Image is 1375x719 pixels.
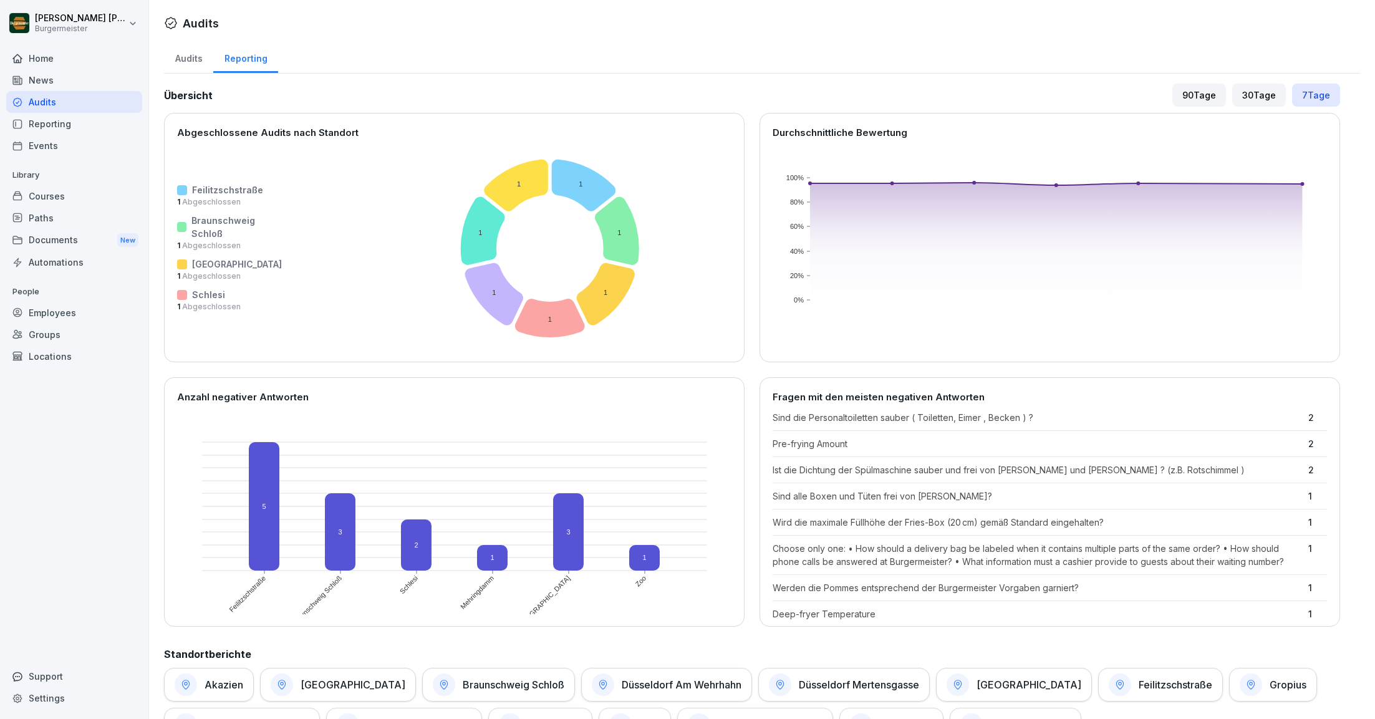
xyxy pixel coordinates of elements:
[1292,84,1340,107] div: 7 Tage
[183,15,219,32] h1: Audits
[790,223,804,230] text: 60%
[177,240,282,251] p: 1
[6,251,142,273] a: Automations
[773,542,1302,568] p: Choose only one: • How should a delivery bag be labeled when it contains multiple parts of the sa...
[180,302,241,311] span: Abgeschlossen
[6,165,142,185] p: Library
[301,678,405,691] h1: [GEOGRAPHIC_DATA]
[773,437,1302,450] p: Pre-frying Amount
[773,607,1302,620] p: Deep-fryer Temperature
[622,678,741,691] h1: Düsseldorf Am Wehrhahn
[6,302,142,324] a: Employees
[117,233,138,248] div: New
[773,581,1302,594] p: Werden die Pommes entsprechend der Burgermeister Vorgaben garniert?
[180,241,241,250] span: Abgeschlossen
[6,47,142,69] a: Home
[1308,411,1327,424] p: 2
[6,91,142,113] a: Audits
[6,207,142,229] a: Paths
[1139,678,1212,691] h1: Feilitzschstraße
[1270,678,1306,691] h1: Gropius
[1308,516,1327,529] p: 1
[177,196,282,208] p: 1
[794,296,804,304] text: 0%
[6,185,142,207] a: Courses
[1308,490,1327,503] p: 1
[773,516,1302,529] p: Wird die maximale Füllhöhe der Fries-Box (20 cm) gemäß Standard eingehalten?
[790,248,804,255] text: 40%
[1308,463,1327,476] p: 2
[213,41,278,73] a: Reporting
[6,135,142,157] a: Events
[790,272,804,279] text: 20%
[773,490,1302,503] p: Sind alle Boxen und Tüten frei von [PERSON_NAME]?
[773,463,1302,476] p: Ist die Dichtung der Spülmaschine sauber und frei von [PERSON_NAME] und [PERSON_NAME] ? (z.B. Rot...
[459,574,495,610] text: Mehringdamm
[177,390,731,405] p: Anzahl negativer Antworten
[192,183,263,196] p: Feilitzschstraße
[291,574,344,626] text: Braunschweig Schloß
[6,282,142,302] p: People
[6,345,142,367] a: Locations
[516,574,571,629] text: [GEOGRAPHIC_DATA]
[6,665,142,687] div: Support
[205,678,243,691] h1: Akazien
[773,390,1327,405] p: Fragen mit den meisten negativen Antworten
[773,411,1302,424] p: Sind die Personaltoiletten sauber ( Toiletten, Eimer , Becken ) ?
[191,214,282,240] p: Braunschweig Schloß
[1229,668,1317,702] a: Gropius
[228,574,267,613] text: Feilitzschstraße
[180,197,241,206] span: Abgeschlossen
[422,668,575,702] a: Braunschweig Schloß
[180,271,241,281] span: Abgeschlossen
[1308,607,1327,620] p: 1
[799,678,919,691] h1: Düsseldorf Mertensgasse
[177,126,731,140] p: Abgeschlossene Audits nach Standort
[936,668,1092,702] a: [GEOGRAPHIC_DATA]
[977,678,1081,691] h1: [GEOGRAPHIC_DATA]
[192,288,225,301] p: Schlesi
[786,174,804,181] text: 100%
[1232,84,1286,107] div: 30 Tage
[164,88,213,103] h2: Übersicht
[164,647,1340,662] h2: Standortberichte
[1308,437,1327,450] p: 2
[177,301,282,312] p: 1
[6,229,142,252] a: DocumentsNew
[35,24,126,33] p: Burgermeister
[6,229,142,252] div: Documents
[6,69,142,91] a: News
[634,574,647,587] text: Zoo
[6,687,142,709] a: Settings
[463,678,564,691] h1: Braunschweig Schloß
[773,126,1327,140] p: Durchschnittliche Bewertung
[260,668,416,702] a: [GEOGRAPHIC_DATA]
[6,113,142,135] a: Reporting
[398,574,420,595] text: Schlesi
[6,324,142,345] a: Groups
[1308,581,1327,594] p: 1
[177,271,282,282] p: 1
[758,668,930,702] a: Düsseldorf Mertensgasse
[790,198,804,206] text: 80%
[164,668,254,702] a: Akazien
[35,13,126,24] p: [PERSON_NAME] [PERSON_NAME]
[1308,542,1327,568] p: 1
[164,41,213,73] a: Audits
[1098,668,1223,702] a: Feilitzschstraße
[1172,84,1226,107] div: 90 Tage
